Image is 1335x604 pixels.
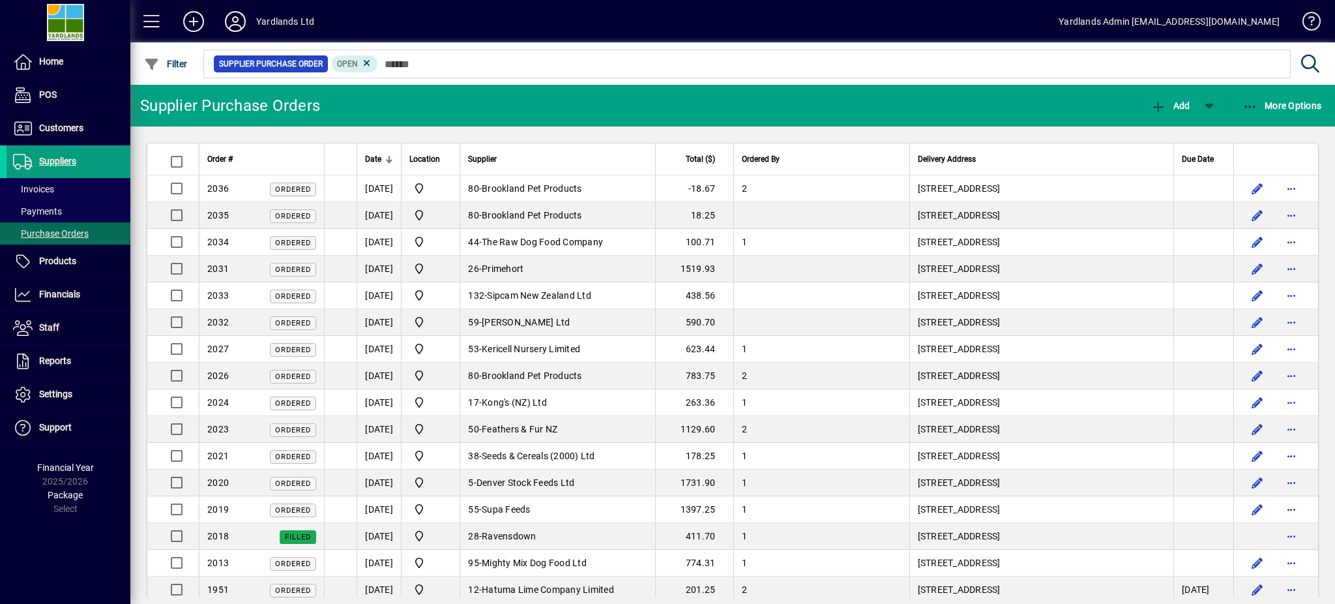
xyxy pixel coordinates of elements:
[468,344,479,354] span: 53
[1173,577,1233,603] td: [DATE]
[1247,258,1268,279] button: Edit
[1281,312,1302,333] button: More options
[655,389,733,416] td: 263.36
[909,175,1173,202] td: [STREET_ADDRESS]
[357,175,401,202] td: [DATE]
[173,10,214,33] button: Add
[482,424,557,434] span: Feathers & Fur NZ
[275,399,311,408] span: Ordered
[460,523,655,550] td: -
[207,584,229,595] span: 1951
[7,46,130,78] a: Home
[468,152,497,166] span: Supplier
[7,279,130,311] a: Financials
[482,370,582,381] span: Brookland Pet Products
[409,368,452,384] span: Yardlands Limited
[655,175,733,202] td: -18.67
[409,528,452,544] span: Yardlands Limited
[357,550,401,577] td: [DATE]
[409,448,452,464] span: Yardlands Limited
[409,181,452,196] span: Yardlands Limited
[742,424,747,434] span: 2
[468,397,479,408] span: 17
[7,79,130,112] a: POS
[207,152,316,166] div: Order #
[409,582,452,597] span: Yardlands Limited
[909,309,1173,336] td: [STREET_ADDRESS]
[909,523,1173,550] td: [STREET_ADDRESS]
[207,451,229,461] span: 2021
[482,210,582,220] span: Brookland Pet Products
[468,264,479,274] span: 26
[7,200,130,222] a: Payments
[207,344,229,354] span: 2027
[207,424,229,434] span: 2023
[275,586,311,595] span: Ordered
[357,336,401,363] td: [DATE]
[460,175,655,202] td: -
[357,577,401,603] td: [DATE]
[460,550,655,577] td: -
[7,245,130,278] a: Products
[909,577,1173,603] td: [STREET_ADDRESS]
[655,202,733,229] td: 18.25
[482,451,595,461] span: Seeds & Cereals (2000) Ltd
[1281,258,1302,279] button: More options
[357,389,401,416] td: [DATE]
[909,256,1173,282] td: [STREET_ADDRESS]
[140,95,320,116] div: Supplier Purchase Orders
[742,504,747,515] span: 1
[1247,365,1268,386] button: Edit
[275,212,311,220] span: Ordered
[655,496,733,523] td: 1397.25
[1281,232,1302,252] button: More options
[655,416,733,443] td: 1129.60
[409,421,452,437] span: Yardlands Limited
[275,185,311,194] span: Ordered
[39,56,63,67] span: Home
[409,475,452,491] span: Yardlands Limited
[409,341,452,357] span: Yardlands Limited
[214,10,256,33] button: Profile
[207,290,229,301] span: 2033
[1247,552,1268,573] button: Edit
[275,346,311,354] span: Ordered
[337,59,358,68] span: Open
[742,531,747,541] span: 1
[482,531,536,541] span: Ravensdown
[1247,312,1268,333] button: Edit
[918,152,976,166] span: Delivery Address
[1147,94,1193,117] button: Add
[275,506,311,515] span: Ordered
[13,184,54,194] span: Invoices
[655,470,733,496] td: 1731.90
[275,426,311,434] span: Ordered
[144,59,188,69] span: Filter
[742,152,901,166] div: Ordered By
[468,370,479,381] span: 80
[365,152,393,166] div: Date
[1182,152,1214,166] span: Due Date
[409,288,452,303] span: Yardlands Limited
[275,560,311,568] span: Ordered
[39,389,72,399] span: Settings
[39,156,76,166] span: Suppliers
[487,290,591,301] span: Sipcam New Zealand Ltd
[742,477,747,488] span: 1
[409,234,452,250] span: Yardlands Limited
[468,584,479,595] span: 12
[409,395,452,410] span: Yardlands Limited
[357,416,401,443] td: [DATE]
[357,363,401,389] td: [DATE]
[460,496,655,523] td: -
[655,282,733,309] td: 438.56
[1281,552,1302,573] button: More options
[1281,472,1302,493] button: More options
[332,55,378,72] mat-chip: Completion Status: Open
[1281,579,1302,600] button: More options
[1281,285,1302,306] button: More options
[468,317,479,327] span: 59
[37,462,94,473] span: Financial Year
[1247,419,1268,440] button: Edit
[742,344,747,354] span: 1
